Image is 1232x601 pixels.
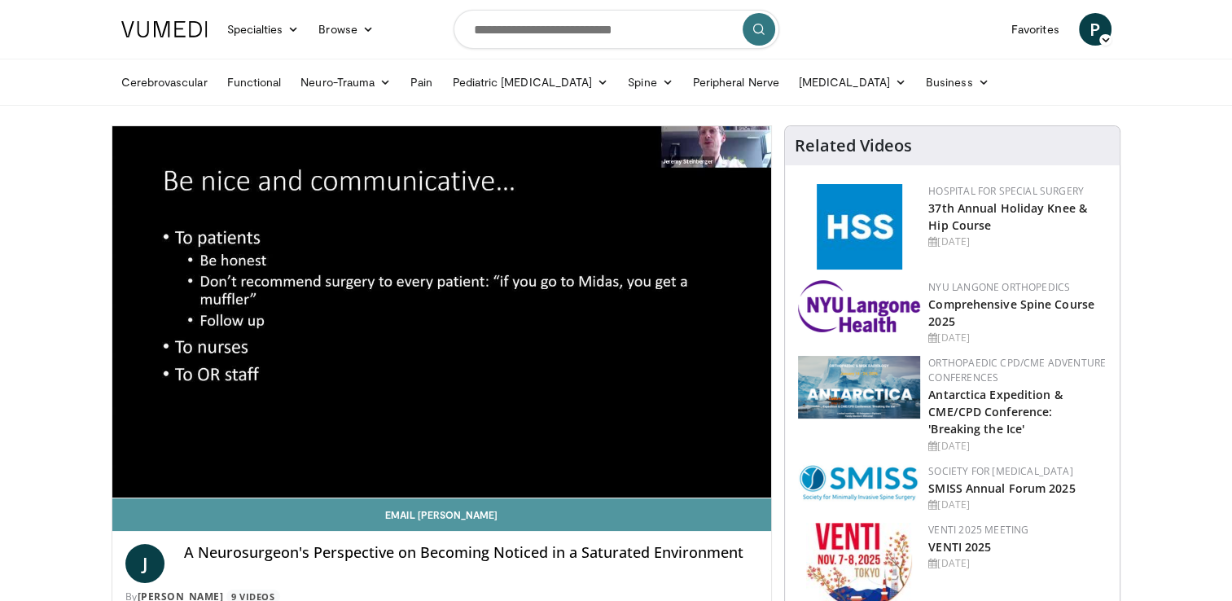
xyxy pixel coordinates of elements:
[928,280,1070,294] a: NYU Langone Orthopedics
[928,184,1084,198] a: Hospital for Special Surgery
[928,480,1075,496] a: SMISS Annual Forum 2025
[217,66,292,99] a: Functional
[184,544,759,562] h4: A Neurosurgeon's Perspective on Becoming Noticed in a Saturated Environment
[798,356,920,419] img: 923097bc-eeff-4ced-9ace-206d74fb6c4c.png.150x105_q85_autocrop_double_scale_upscale_version-0.2.png
[442,66,618,99] a: Pediatric [MEDICAL_DATA]
[401,66,442,99] a: Pain
[928,439,1107,454] div: [DATE]
[817,184,902,270] img: f5c2b4a9-8f32-47da-86a2-cd262eba5885.gif.150x105_q85_autocrop_double_scale_upscale_version-0.2.jpg
[683,66,789,99] a: Peripheral Nerve
[928,387,1062,436] a: Antarctica Expedition & CME/CPD Conference: 'Breaking the Ice'
[798,280,920,332] img: 196d80fa-0fd9-4c83-87ed-3e4f30779ad7.png.150x105_q85_autocrop_double_scale_upscale_version-0.2.png
[928,539,991,555] a: VENTI 2025
[928,356,1106,384] a: Orthopaedic CPD/CME Adventure Conferences
[121,21,208,37] img: VuMedi Logo
[795,136,912,156] h4: Related Videos
[112,66,217,99] a: Cerebrovascular
[928,200,1087,233] a: 37th Annual Holiday Knee & Hip Course
[928,464,1072,478] a: Society for [MEDICAL_DATA]
[618,66,682,99] a: Spine
[112,126,772,498] video-js: Video Player
[928,235,1107,249] div: [DATE]
[309,13,384,46] a: Browse
[916,66,999,99] a: Business
[217,13,309,46] a: Specialties
[928,296,1094,329] a: Comprehensive Spine Course 2025
[789,66,916,99] a: [MEDICAL_DATA]
[928,498,1107,512] div: [DATE]
[454,10,779,49] input: Search topics, interventions
[928,523,1028,537] a: VENTI 2025 Meeting
[112,498,772,531] a: Email [PERSON_NAME]
[798,464,920,502] img: 59788bfb-0650-4895-ace0-e0bf6b39cdae.png.150x105_q85_autocrop_double_scale_upscale_version-0.2.png
[1002,13,1069,46] a: Favorites
[291,66,401,99] a: Neuro-Trauma
[928,556,1107,571] div: [DATE]
[928,331,1107,345] div: [DATE]
[1079,13,1111,46] a: Р
[125,544,164,583] a: J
